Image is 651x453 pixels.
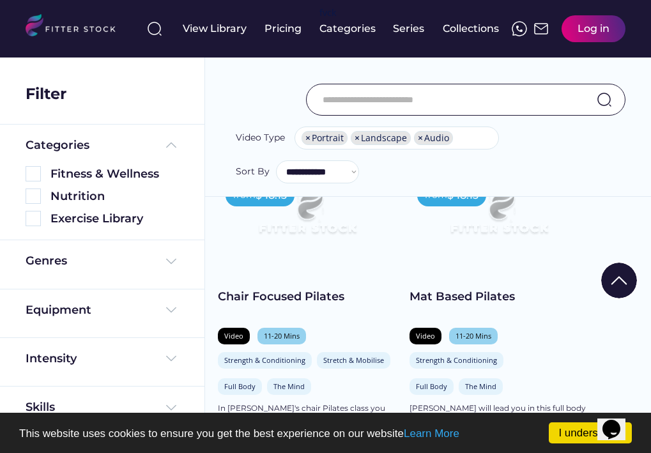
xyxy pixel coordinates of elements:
img: search-normal%203.svg [147,21,162,36]
div: Video [224,331,243,341]
img: Group%201000002322%20%281%29.svg [601,263,637,298]
img: search-normal.svg [597,92,612,107]
div: Collections [443,22,499,36]
span: × [305,134,310,142]
img: meteor-icons_whatsapp%20%281%29.svg [512,21,527,36]
img: Rectangle%205126.svg [26,188,41,204]
iframe: chat widget [597,402,638,440]
div: Mat Based Pilates [410,289,588,305]
div: Nutrition [50,188,179,204]
div: Full Body [416,381,447,391]
div: Video Type [236,132,285,144]
img: Frame%2079%20%281%29.svg [236,177,379,257]
li: Portrait [302,131,348,145]
img: Frame%20%285%29.svg [164,137,179,153]
span: × [418,134,423,142]
div: Full Body [224,381,256,391]
div: Genres [26,253,67,269]
p: This website uses cookies to ensure you get the best experience on our website [19,428,632,439]
div: 11-20 Mins [264,331,300,341]
div: In [PERSON_NAME]'s chair Pilates class you will target each area of the body whilst seated. This... [218,403,397,435]
img: Frame%20%284%29.svg [164,351,179,366]
img: Frame%2079%20%281%29.svg [427,177,571,257]
li: Audio [414,131,453,145]
img: LOGO.svg [26,14,126,40]
div: Pricing [264,22,302,36]
img: Rectangle%205126.svg [26,211,41,226]
li: Landscape [351,131,411,145]
div: Log in [578,22,609,36]
img: Frame%20%284%29.svg [164,302,179,318]
div: Strength & Conditioning [416,355,497,365]
img: Frame%2051.svg [533,21,549,36]
div: Filter [26,83,66,105]
div: Video [416,331,435,341]
div: Categories [26,137,89,153]
a: I understand! [549,422,632,443]
img: Frame%20%284%29.svg [164,254,179,269]
div: [PERSON_NAME] will lead you in this full body mat Pilates class which incorporates both... [410,403,588,425]
div: The Mind [273,381,305,391]
div: Fitness & Wellness [50,166,179,182]
div: Sort By [236,165,270,178]
img: Frame%20%284%29.svg [164,400,179,415]
div: View Library [183,22,247,36]
div: 11-20 Mins [456,331,491,341]
div: Strength & Conditioning [224,355,305,365]
div: Categories [319,22,376,36]
div: The Mind [465,381,496,391]
div: Intensity [26,351,77,367]
img: Rectangle%205126.svg [26,166,41,181]
a: Learn More [404,427,459,440]
div: Chair Focused Pilates [218,289,397,305]
div: Series [393,22,425,36]
div: Skills [26,399,57,415]
div: fvck [319,6,336,19]
div: Exercise Library [50,211,179,227]
div: Equipment [26,302,91,318]
span: × [355,134,360,142]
